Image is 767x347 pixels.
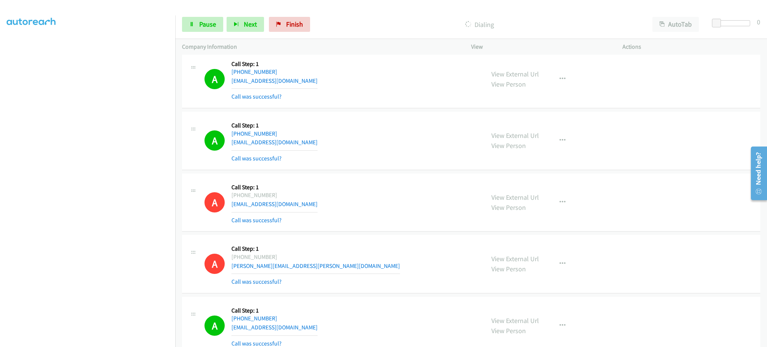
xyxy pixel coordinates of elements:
h1: A [204,130,225,151]
button: Next [227,17,264,32]
a: [EMAIL_ADDRESS][DOMAIN_NAME] [231,324,318,331]
p: Company Information [182,42,458,51]
h5: Call Step: 1 [231,184,318,191]
a: View Person [491,265,526,273]
a: View Person [491,203,526,212]
a: [EMAIL_ADDRESS][DOMAIN_NAME] [231,200,318,208]
a: [PERSON_NAME][EMAIL_ADDRESS][PERSON_NAME][DOMAIN_NAME] [231,262,400,269]
a: View External Url [491,193,539,202]
span: Pause [199,20,216,28]
a: [EMAIL_ADDRESS][DOMAIN_NAME] [231,139,318,146]
h1: A [204,254,225,274]
button: AutoTab [652,17,699,32]
div: Delay between calls (in seconds) [716,20,750,26]
a: [PHONE_NUMBER] [231,130,277,137]
div: [PHONE_NUMBER] [231,253,400,262]
div: [PHONE_NUMBER] [231,191,318,200]
a: Call was successful? [231,93,282,100]
a: View Person [491,80,526,88]
a: View External Url [491,254,539,263]
a: [PHONE_NUMBER] [231,68,277,75]
span: Next [244,20,257,28]
h5: Call Step: 1 [231,122,318,129]
p: Actions [622,42,760,51]
a: Call was successful? [231,278,282,285]
span: Finish [286,20,303,28]
a: View Person [491,141,526,150]
h1: A [204,69,225,89]
p: View [471,42,609,51]
a: Call was successful? [231,217,282,224]
a: View External Url [491,70,539,78]
a: View External Url [491,131,539,140]
p: Dialing [320,19,639,30]
div: 0 [757,17,760,27]
iframe: Resource Center [746,144,767,203]
h5: Call Step: 1 [231,307,318,314]
a: View External Url [491,316,539,325]
h5: Call Step: 1 [231,245,400,253]
a: Finish [269,17,310,32]
a: Pause [182,17,223,32]
a: Call was successful? [231,340,282,347]
h5: Call Step: 1 [231,60,318,68]
a: [PHONE_NUMBER] [231,315,277,322]
a: View Person [491,326,526,335]
a: Call was successful? [231,155,282,162]
h1: A [204,192,225,212]
a: [EMAIL_ADDRESS][DOMAIN_NAME] [231,77,318,84]
h1: A [204,316,225,336]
